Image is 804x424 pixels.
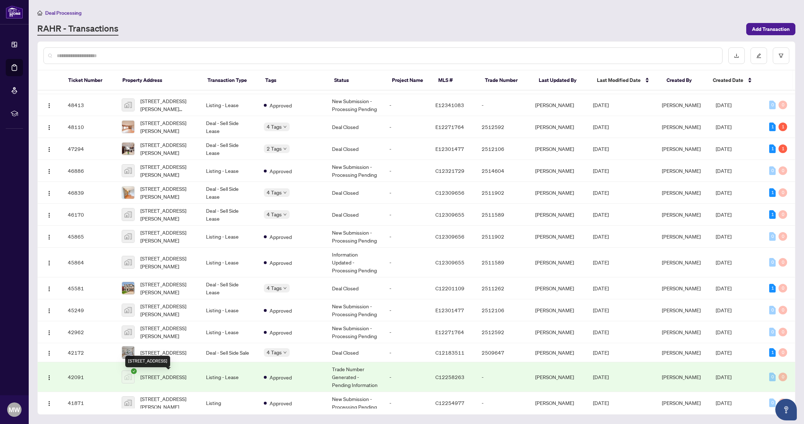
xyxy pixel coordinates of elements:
[716,349,731,356] span: [DATE]
[593,167,609,174] span: [DATE]
[326,248,384,277] td: Information Updated - Processing Pending
[769,101,776,109] div: 0
[122,99,134,111] img: thumbnail-img
[267,144,282,153] span: 2 Tags
[200,299,258,321] td: Listing - Lease
[270,328,292,336] span: Approved
[593,285,609,291] span: [DATE]
[122,230,134,243] img: thumbnail-img
[769,398,776,407] div: 0
[662,285,701,291] span: [PERSON_NAME]
[200,182,258,204] td: Deal - Sell Side Lease
[435,307,464,313] span: E12301477
[593,146,609,152] span: [DATE]
[529,138,587,160] td: [PERSON_NAME]
[326,204,384,226] td: Deal Closed
[476,226,530,248] td: 2511902
[326,343,384,362] td: Deal Closed
[283,147,287,151] span: down
[384,182,430,204] td: -
[202,70,260,91] th: Transaction Type
[779,398,787,407] div: 0
[476,277,530,299] td: 2511262
[435,349,464,356] span: C12183511
[662,349,701,356] span: [PERSON_NAME]
[200,226,258,248] td: Listing - Lease
[200,204,258,226] td: Deal - Sell Side Lease
[435,124,464,130] span: E12271764
[46,103,52,109] img: Logo
[62,160,116,182] td: 46886
[435,146,464,152] span: E12301477
[384,116,430,138] td: -
[283,351,287,354] span: down
[200,116,258,138] td: Deal - Sell Side Lease
[435,374,464,380] span: C12258263
[384,248,430,277] td: -
[326,160,384,182] td: New Submission - Processing Pending
[140,324,195,340] span: [STREET_ADDRESS][PERSON_NAME]
[716,400,731,406] span: [DATE]
[529,94,587,116] td: [PERSON_NAME]
[734,53,739,58] span: download
[593,329,609,335] span: [DATE]
[384,392,430,414] td: -
[140,349,186,356] span: [STREET_ADDRESS]
[270,259,292,267] span: Approved
[529,299,587,321] td: [PERSON_NAME]
[769,258,776,267] div: 0
[779,373,787,381] div: 0
[384,160,430,182] td: -
[43,282,55,294] button: Logo
[326,116,384,138] td: Deal Closed
[200,138,258,160] td: Deal - Sell Side Lease
[716,259,731,266] span: [DATE]
[593,124,609,130] span: [DATE]
[769,328,776,336] div: 0
[200,392,258,414] td: Listing
[62,362,116,392] td: 42091
[45,10,81,16] span: Deal Processing
[131,368,137,374] span: check-circle
[593,233,609,240] span: [DATE]
[752,23,790,35] span: Add Transaction
[267,284,282,292] span: 4 Tags
[200,343,258,362] td: Deal - Sell Side Sale
[326,362,384,392] td: Trade Number Generated - Pending Information
[435,102,464,108] span: E12341083
[270,167,292,175] span: Approved
[46,234,52,240] img: Logo
[433,70,479,91] th: MLS #
[476,362,530,392] td: -
[267,348,282,356] span: 4 Tags
[283,125,287,129] span: down
[533,70,591,91] th: Last Updated By
[270,233,292,241] span: Approved
[46,350,52,356] img: Logo
[122,326,134,338] img: thumbnail-img
[779,232,787,241] div: 0
[435,211,464,218] span: C12309655
[662,146,701,152] span: [PERSON_NAME]
[326,94,384,116] td: New Submission - Processing Pending
[326,299,384,321] td: New Submission - Processing Pending
[769,232,776,241] div: 0
[769,144,776,153] div: 1
[6,5,23,19] img: logo
[200,321,258,343] td: Listing - Lease
[46,125,52,130] img: Logo
[384,299,430,321] td: -
[122,304,134,316] img: thumbnail-img
[46,330,52,336] img: Logo
[384,321,430,343] td: -
[267,123,282,131] span: 4 Tags
[716,102,731,108] span: [DATE]
[769,210,776,219] div: 1
[43,304,55,316] button: Logo
[43,99,55,111] button: Logo
[435,329,464,335] span: E12271764
[386,70,433,91] th: Project Name
[593,211,609,218] span: [DATE]
[716,146,731,152] span: [DATE]
[779,166,787,175] div: 0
